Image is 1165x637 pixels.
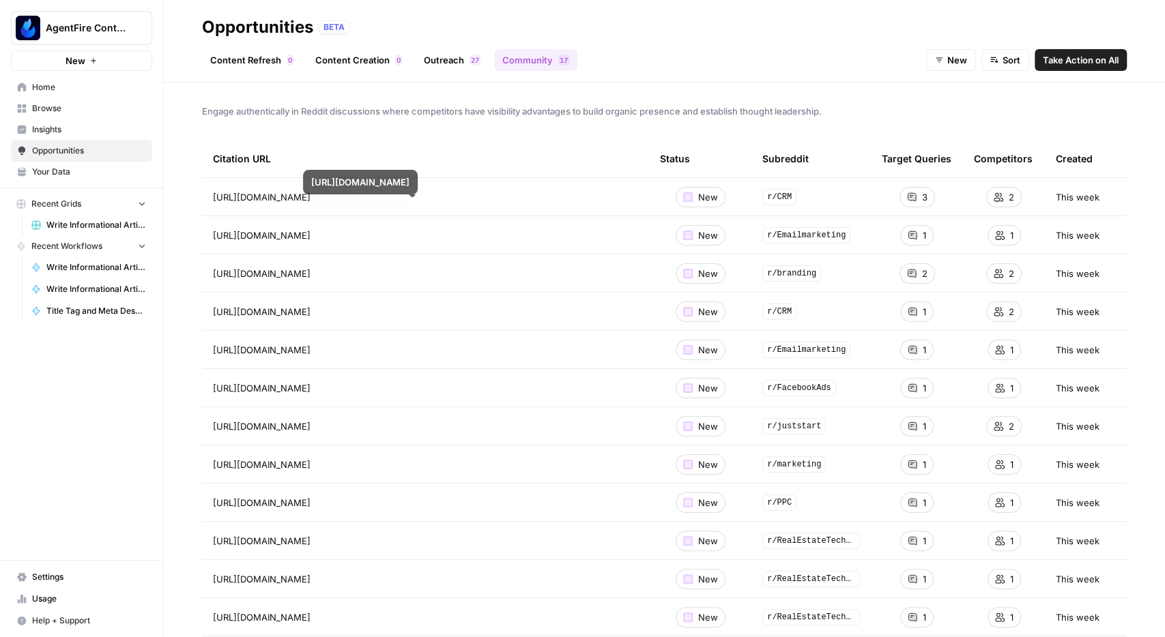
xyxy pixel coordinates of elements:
span: 1 [560,55,564,65]
span: 0 [288,55,292,65]
a: Insights [11,119,152,140]
span: [URL][DOMAIN_NAME] [213,305,311,318]
a: Content Creation0 [307,49,410,71]
span: r/CRM [762,303,796,320]
a: Settings [11,566,152,588]
span: New [698,305,718,318]
span: 2 [1009,267,1014,280]
button: Take Action on All [1035,49,1127,71]
span: This week [1056,381,1099,395]
span: Home [32,81,146,93]
span: 1 [1010,228,1013,242]
span: 2 [1009,419,1014,433]
a: Write Informational Article Outline [25,278,152,300]
button: Sort [981,49,1029,71]
span: [URL][DOMAIN_NAME] [213,190,311,204]
span: 1 [1010,610,1013,624]
span: r/branding [762,265,821,282]
span: New [698,419,718,433]
span: New [698,381,718,395]
span: New [698,534,718,548]
span: r/RealEstateTechnology [762,571,860,587]
span: New [698,190,718,204]
span: [URL][DOMAIN_NAME] [213,610,311,624]
span: New [698,610,718,624]
a: Community17 [494,49,577,71]
a: Opportunities [11,140,152,162]
span: Browse [32,102,146,115]
img: AgentFire Content Logo [16,16,40,40]
span: Title Tag and Meta Description [46,305,146,317]
a: Usage [11,588,152,610]
div: Subreddit [762,140,809,177]
span: 1 [923,458,926,471]
button: Help + Support [11,610,152,632]
span: 1 [923,572,926,586]
span: 2 [1009,190,1014,204]
span: This week [1056,267,1099,280]
span: r/RealEstateTechnology [762,533,860,549]
a: Your Data [11,161,152,183]
span: 2 [922,267,927,280]
span: New [947,53,967,67]
span: 1 [1010,534,1013,548]
a: Outreach27 [416,49,489,71]
div: 0 [287,55,293,65]
span: New [66,54,85,68]
span: [URL][DOMAIN_NAME] [213,534,311,548]
span: 1 [1010,572,1013,586]
a: Write Informational Article Body [25,256,152,278]
span: 3 [922,190,927,204]
span: r/Emailmarketing [762,342,850,358]
a: Content Refresh0 [202,49,302,71]
span: r/juststart [762,418,826,434]
span: 1 [1010,343,1013,357]
button: Recent Grids [11,194,152,214]
a: Write Informational Articles [25,214,152,236]
span: This week [1056,534,1099,548]
span: New [698,458,718,471]
button: New [926,49,976,71]
span: r/RealEstateTechnology [762,609,860,625]
span: 0 [397,55,401,65]
span: [URL][DOMAIN_NAME] [213,572,311,586]
span: [URL][DOMAIN_NAME] [213,228,311,242]
span: r/marketing [762,456,826,473]
span: Write Informational Articles [46,219,146,231]
span: Usage [32,593,146,605]
span: Write Informational Article Outline [46,283,146,295]
span: New [698,496,718,509]
span: 1 [1010,496,1013,509]
span: [URL][DOMAIN_NAME] [213,419,311,433]
div: Target Queries [882,140,951,177]
span: r/PPC [762,494,796,511]
div: BETA [319,20,349,34]
span: New [698,343,718,357]
span: 1 [923,534,926,548]
span: 1 [923,381,926,395]
span: New [698,228,718,242]
span: This week [1056,343,1099,357]
div: 0 [395,55,402,65]
span: This week [1056,610,1099,624]
a: Browse [11,98,152,119]
span: r/Emailmarketing [762,227,850,243]
a: Title Tag and Meta Description [25,300,152,322]
span: This week [1056,496,1099,509]
span: AgentFire Content [46,21,128,35]
span: 2 [1009,305,1014,318]
span: r/FacebookAds [762,380,836,396]
span: Take Action on All [1043,53,1119,67]
button: New [11,50,152,71]
div: Status [660,140,690,177]
span: This week [1056,419,1099,433]
span: Engage authentically in Reddit discussions where competitors have visibility advantages to build ... [202,104,1127,118]
span: Your Data [32,166,146,178]
span: 1 [923,343,926,357]
span: [URL][DOMAIN_NAME] [213,267,311,280]
span: 1 [923,419,926,433]
span: Recent Workflows [31,240,102,252]
div: Competitors [974,140,1033,177]
span: Sort [1003,53,1020,67]
span: [URL][DOMAIN_NAME] [213,496,311,509]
